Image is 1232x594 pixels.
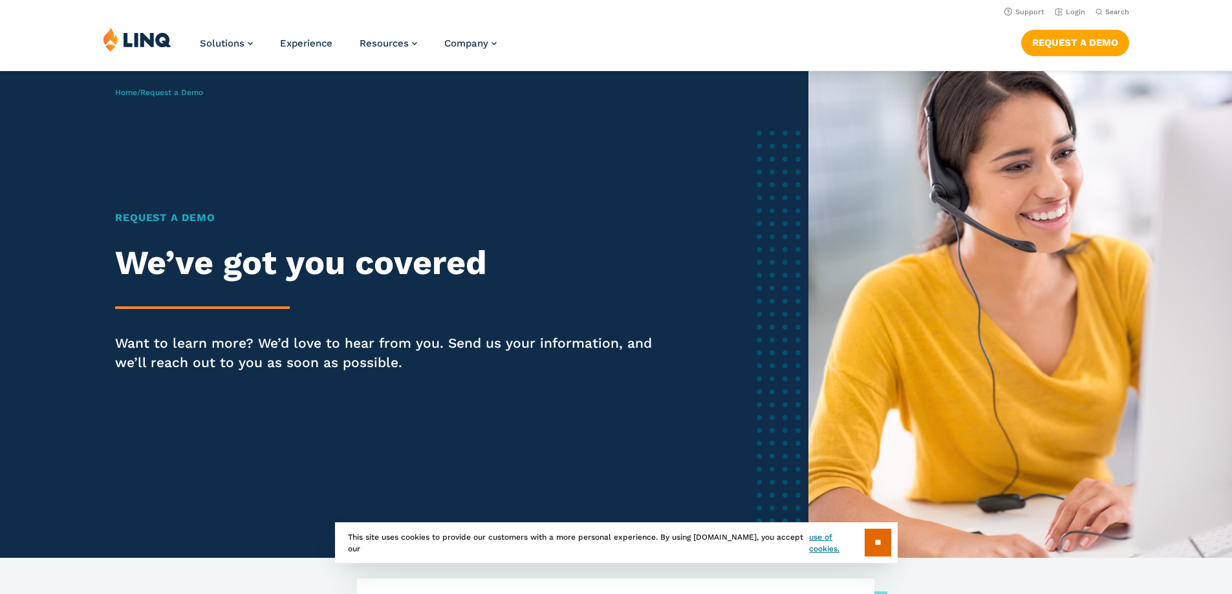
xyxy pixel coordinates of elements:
[200,27,497,70] nav: Primary Navigation
[200,37,244,49] span: Solutions
[115,88,137,97] a: Home
[1055,8,1085,16] a: Login
[809,531,864,555] a: use of cookies.
[115,88,203,97] span: /
[444,37,497,49] a: Company
[360,37,409,49] span: Resources
[1021,27,1129,56] nav: Button Navigation
[360,37,417,49] a: Resources
[808,71,1232,558] img: Female software representative
[280,37,332,49] a: Experience
[335,522,898,563] div: This site uses cookies to provide our customers with a more personal experience. By using [DOMAIN...
[115,210,661,226] h1: Request a Demo
[115,244,661,282] h2: We’ve got you covered
[1021,30,1129,56] a: Request a Demo
[140,88,203,97] span: Request a Demo
[103,27,171,52] img: LINQ | K‑12 Software
[1004,8,1044,16] a: Support
[200,37,253,49] a: Solutions
[444,37,488,49] span: Company
[1096,7,1129,17] button: Open Search Bar
[115,334,661,372] p: Want to learn more? We’d love to hear from you. Send us your information, and we’ll reach out to ...
[1105,8,1129,16] span: Search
